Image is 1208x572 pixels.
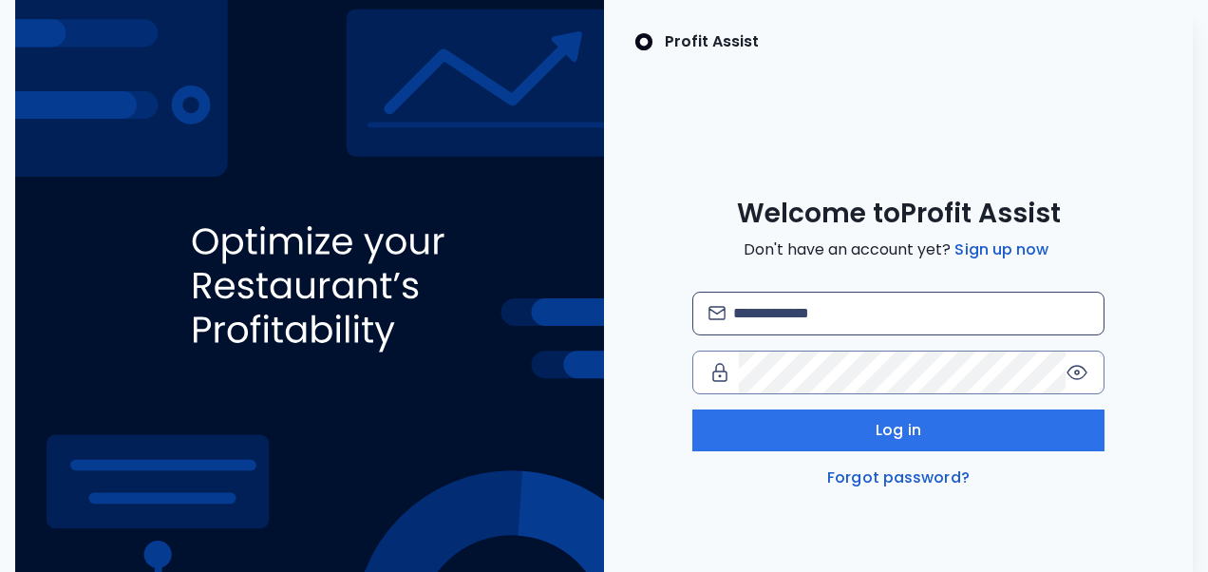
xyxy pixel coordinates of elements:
[744,238,1052,261] span: Don't have an account yet?
[665,30,759,53] p: Profit Assist
[708,306,727,320] img: email
[823,467,973,489] a: Forgot password?
[692,410,1105,451] button: Log in
[951,238,1052,261] a: Sign up now
[876,419,921,442] span: Log in
[737,197,1061,231] span: Welcome to Profit Assist
[634,30,653,53] img: SpotOn Logo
